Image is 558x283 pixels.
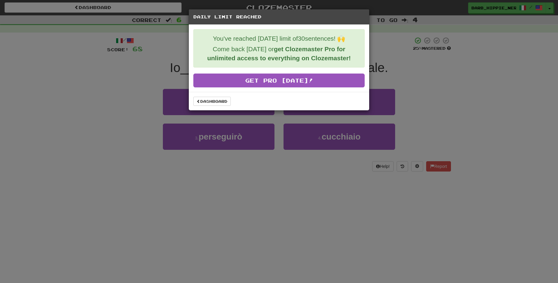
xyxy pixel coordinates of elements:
p: You've reached [DATE] limit of 30 sentences! 🙌 [198,34,360,43]
a: Get Pro [DATE]! [193,74,365,87]
p: Come back [DATE] or [198,45,360,63]
a: Dashboard [193,97,231,106]
strong: get Clozemaster Pro for unlimited access to everything on Clozemaster! [207,46,351,61]
h5: Daily Limit Reached [193,14,365,20]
